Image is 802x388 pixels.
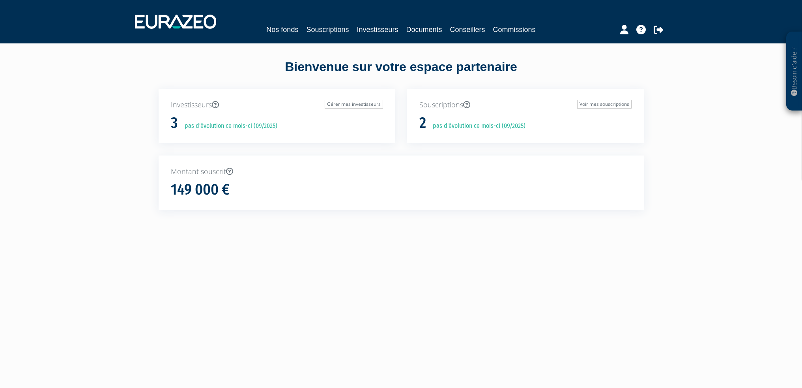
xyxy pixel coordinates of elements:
[427,122,525,131] p: pas d'évolution ce mois-ci (09/2025)
[450,24,485,35] a: Conseillers
[306,24,349,35] a: Souscriptions
[171,182,230,198] h1: 149 000 €
[179,122,277,131] p: pas d'évolution ce mois-ci (09/2025)
[171,167,632,177] p: Montant souscrit
[419,115,426,131] h1: 2
[325,100,383,109] a: Gérer mes investisseurs
[135,15,216,29] img: 1732889491-logotype_eurazeo_blanc_rvb.png
[153,58,650,89] div: Bienvenue sur votre espace partenaire
[406,24,442,35] a: Documents
[790,36,799,107] p: Besoin d'aide ?
[266,24,298,35] a: Nos fonds
[493,24,536,35] a: Commissions
[419,100,632,110] p: Souscriptions
[577,100,632,109] a: Voir mes souscriptions
[171,100,383,110] p: Investisseurs
[357,24,398,35] a: Investisseurs
[171,115,178,131] h1: 3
